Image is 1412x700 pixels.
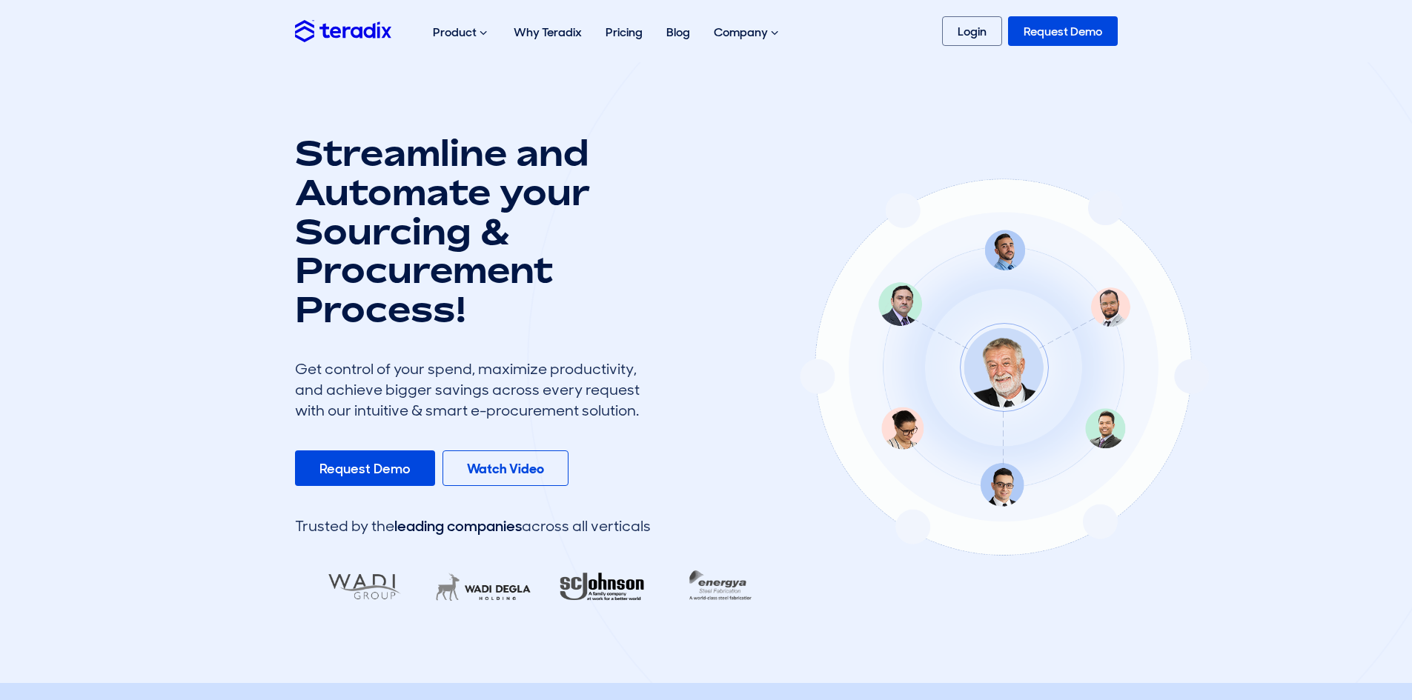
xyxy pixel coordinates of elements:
[408,563,528,611] img: LifeMakers
[526,563,646,611] img: RA
[1008,16,1118,46] a: Request Demo
[394,516,522,536] span: leading companies
[295,450,435,486] a: Request Demo
[502,9,594,56] a: Why Teradix
[702,9,793,56] div: Company
[295,359,651,421] div: Get control of your spend, maximize productivity, and achieve bigger savings across every request...
[421,9,502,56] div: Product
[295,133,651,329] h1: Streamline and Automate your Sourcing & Procurement Process!
[942,16,1002,46] a: Login
[443,450,569,486] a: Watch Video
[295,516,651,536] div: Trusted by the across all verticals
[654,9,702,56] a: Blog
[295,20,391,41] img: Teradix logo
[467,460,544,478] b: Watch Video
[594,9,654,56] a: Pricing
